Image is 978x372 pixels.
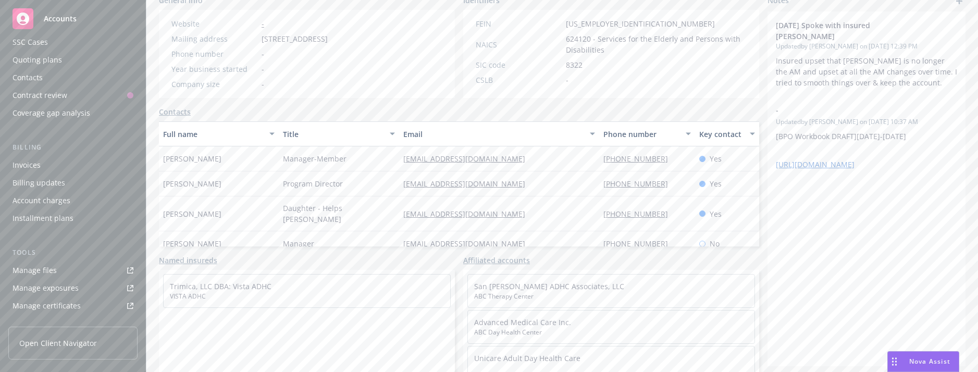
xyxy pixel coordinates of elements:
[403,154,534,164] a: [EMAIL_ADDRESS][DOMAIN_NAME]
[699,129,744,140] div: Key contact
[170,281,271,291] a: Trimica, LLC DBA: Vista ADHC
[767,96,965,178] div: -Updatedby [PERSON_NAME] on [DATE] 10:37 AM[BPO Workbook DRAFT][DATE]-[DATE] [URL][DOMAIN_NAME]
[776,56,959,88] span: Insured upset that [PERSON_NAME] is no longer the AM and upset at all the AM changes over time. I...
[463,255,530,266] a: Affiliated accounts
[399,121,599,146] button: Email
[8,262,138,279] a: Manage files
[476,75,562,85] div: CSLB
[283,238,314,249] span: Manager
[603,129,679,140] div: Phone number
[262,48,264,59] span: -
[776,105,930,116] span: -
[8,4,138,33] a: Accounts
[171,48,257,59] div: Phone number
[171,64,257,75] div: Year business started
[262,33,328,44] span: [STREET_ADDRESS]
[710,208,722,219] span: Yes
[603,239,676,249] a: [PHONE_NUMBER]
[8,157,138,173] a: Invoices
[283,153,346,164] span: Manager-Member
[909,357,950,366] span: Nova Assist
[13,52,62,68] div: Quoting plans
[474,328,748,337] span: ABC Day Health Center
[262,79,264,90] span: -
[13,157,41,173] div: Invoices
[283,203,394,225] span: Daughter - Helps [PERSON_NAME]
[13,262,57,279] div: Manage files
[566,18,715,29] span: [US_EMPLOYER_IDENTIFICATION_NUMBER]
[476,59,562,70] div: SIC code
[8,142,138,153] div: Billing
[13,69,43,86] div: Contacts
[171,18,257,29] div: Website
[403,239,534,249] a: [EMAIL_ADDRESS][DOMAIN_NAME]
[13,192,70,209] div: Account charges
[603,154,676,164] a: [PHONE_NUMBER]
[476,18,562,29] div: FEIN
[566,75,568,85] span: -
[262,64,264,75] span: -
[13,280,79,296] div: Manage exposures
[163,208,221,219] span: [PERSON_NAME]
[44,15,77,23] span: Accounts
[13,315,61,332] div: Manage BORs
[163,153,221,164] span: [PERSON_NAME]
[279,121,399,146] button: Title
[8,297,138,314] a: Manage certificates
[474,353,580,363] a: Unicare Adult Day Health Care
[283,178,343,189] span: Program Director
[776,42,957,51] span: Updated by [PERSON_NAME] on [DATE] 12:39 PM
[283,129,383,140] div: Title
[163,129,263,140] div: Full name
[159,106,191,117] a: Contacts
[888,352,901,371] div: Drag to move
[8,87,138,104] a: Contract review
[159,255,217,266] a: Named insureds
[13,105,90,121] div: Coverage gap analysis
[8,210,138,227] a: Installment plans
[566,59,583,70] span: 8322
[476,39,562,50] div: NAICS
[887,351,959,372] button: Nova Assist
[474,281,624,291] a: San [PERSON_NAME] ADHC Associates, LLC
[8,247,138,258] div: Tools
[8,69,138,86] a: Contacts
[8,192,138,209] a: Account charges
[603,179,676,189] a: [PHONE_NUMBER]
[8,52,138,68] a: Quoting plans
[710,238,720,249] span: No
[8,280,138,296] a: Manage exposures
[13,34,48,51] div: SSC Cases
[170,292,444,301] span: VISTA ADHC
[776,20,930,42] span: [DATE] Spoke with insured [PERSON_NAME]
[159,121,279,146] button: Full name
[8,175,138,191] a: Billing updates
[13,87,67,104] div: Contract review
[8,315,138,332] a: Manage BORs
[403,179,534,189] a: [EMAIL_ADDRESS][DOMAIN_NAME]
[474,292,748,301] span: ABC Therapy Center
[171,79,257,90] div: Company size
[603,209,676,219] a: [PHONE_NUMBER]
[262,19,264,29] a: -
[403,209,534,219] a: [EMAIL_ADDRESS][DOMAIN_NAME]
[403,129,584,140] div: Email
[776,117,957,127] span: Updated by [PERSON_NAME] on [DATE] 10:37 AM
[776,131,957,142] p: [BPO Workbook DRAFT][DATE]-[DATE]
[710,153,722,164] span: Yes
[13,175,65,191] div: Billing updates
[695,121,759,146] button: Key contact
[710,178,722,189] span: Yes
[566,33,747,55] span: 624120 - Services for the Elderly and Persons with Disabilities
[13,297,81,314] div: Manage certificates
[8,34,138,51] a: SSC Cases
[13,210,73,227] div: Installment plans
[776,159,855,169] a: [URL][DOMAIN_NAME]
[163,178,221,189] span: [PERSON_NAME]
[474,317,571,327] a: Advanced Medical Care Inc.
[8,105,138,121] a: Coverage gap analysis
[163,238,221,249] span: [PERSON_NAME]
[19,338,97,349] span: Open Client Navigator
[767,11,965,96] div: [DATE] Spoke with insured [PERSON_NAME]Updatedby [PERSON_NAME] on [DATE] 12:39 PMInsured upset th...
